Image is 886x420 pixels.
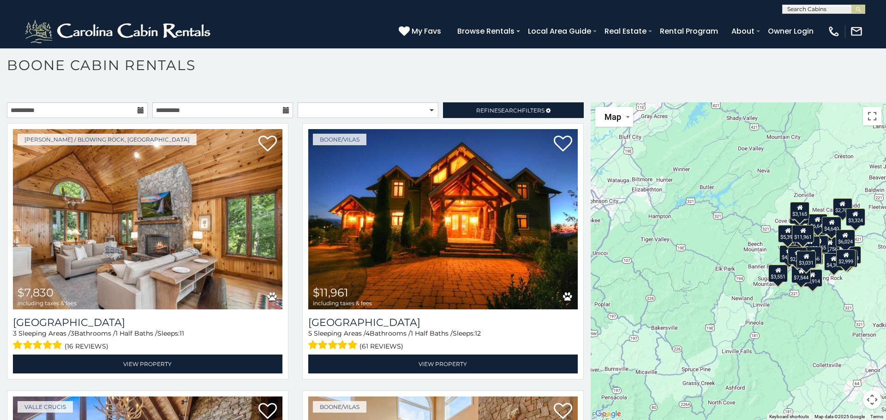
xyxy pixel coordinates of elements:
[308,129,578,309] a: Wilderness Lodge $11,961 including taxes & fees
[814,414,865,419] span: Map data ©2025 Google
[836,230,855,247] div: $6,024
[23,18,215,45] img: White-1-2.png
[870,414,883,419] a: Terms (opens in new tab)
[399,25,443,37] a: My Favs
[790,206,809,224] div: $3,716
[820,237,839,254] div: $3,756
[258,135,277,154] a: Add to favorites
[554,135,572,154] a: Add to favorites
[18,134,197,145] a: [PERSON_NAME] / Blowing Rock, [GEOGRAPHIC_DATA]
[796,250,816,268] div: $3,031
[822,217,841,234] div: $4,640
[802,247,822,264] div: $3,566
[313,286,348,299] span: $11,961
[768,265,788,282] div: $3,551
[863,107,881,125] button: Toggle fullscreen view
[13,329,282,352] div: Sleeping Areas / Bathrooms / Sleeps:
[308,316,578,329] a: [GEOGRAPHIC_DATA]
[359,340,403,352] span: (61 reviews)
[65,340,108,352] span: (16 reviews)
[475,329,481,337] span: 12
[308,355,578,373] a: View Property
[790,201,809,219] div: $3,165
[792,225,814,243] div: $11,961
[313,300,372,306] span: including taxes & fees
[13,316,282,329] a: [GEOGRAPHIC_DATA]
[476,107,545,114] span: Refine Filters
[779,245,799,262] div: $4,883
[600,23,651,39] a: Real Estate
[809,236,828,253] div: $3,755
[18,286,54,299] span: $7,830
[850,25,863,38] img: mail-regular-white.png
[180,329,184,337] span: 11
[498,107,522,114] span: Search
[18,300,77,306] span: including taxes & fees
[838,249,857,267] div: $5,808
[13,129,282,309] a: Chimney Island $7,830 including taxes & fees
[605,112,621,122] span: Map
[836,249,856,267] div: $2,999
[13,355,282,373] a: View Property
[791,266,811,283] div: $7,544
[13,329,17,337] span: 3
[308,129,578,309] img: Wilderness Lodge
[655,23,723,39] a: Rental Program
[769,414,809,420] button: Keyboard shortcuts
[308,316,578,329] h3: Wilderness Lodge
[18,401,73,413] a: Valle Crucis
[593,408,623,420] a: Open this area in Google Maps (opens a new window)
[842,246,861,264] div: $4,813
[778,225,797,243] div: $5,392
[523,23,596,39] a: Local Area Guide
[763,23,818,39] a: Owner Login
[443,102,584,118] a: RefineSearchFilters
[71,329,74,337] span: 3
[313,401,366,413] a: Boone/Vilas
[827,25,840,38] img: phone-regular-white.png
[13,316,282,329] h3: Chimney Island
[308,329,312,337] span: 5
[801,236,820,254] div: $3,623
[846,208,865,226] div: $3,324
[803,269,822,286] div: $6,914
[595,107,633,127] button: Change map style
[593,408,623,420] img: Google
[833,198,852,215] div: $2,708
[365,329,370,337] span: 4
[727,23,759,39] a: About
[13,129,282,309] img: Chimney Island
[788,247,807,265] div: $2,751
[808,213,827,231] div: $6,647
[453,23,519,39] a: Browse Rentals
[863,390,881,409] button: Map camera controls
[313,134,366,145] a: Boone/Vilas
[308,329,578,352] div: Sleeping Areas / Bathrooms / Sleeps:
[411,329,453,337] span: 1 Half Baths /
[115,329,157,337] span: 1 Half Baths /
[824,253,844,270] div: $4,396
[412,25,441,37] span: My Favs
